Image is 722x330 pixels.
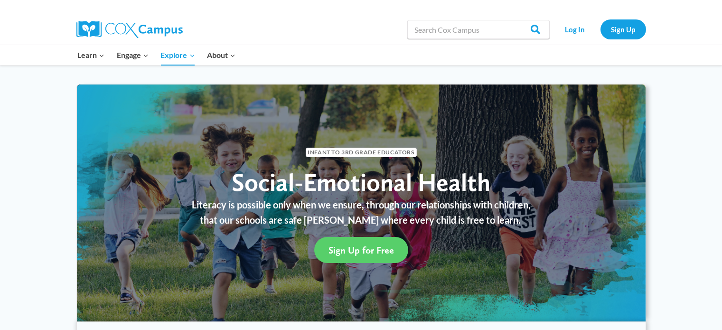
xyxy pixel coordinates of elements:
[76,21,183,38] img: Cox Campus
[117,49,149,61] span: Engage
[232,167,490,197] span: Social-Emotional Health
[192,199,531,210] span: Literacy is possible only when we ensure, through our relationships with children,
[72,45,242,65] nav: Primary Navigation
[407,20,550,39] input: Search Cox Campus
[306,148,417,157] span: Infant to 3rd Grade Educators
[207,49,235,61] span: About
[314,237,408,263] a: Sign Up for Free
[554,19,596,39] a: Log In
[554,19,646,39] nav: Secondary Navigation
[77,49,104,61] span: Learn
[328,245,394,256] span: Sign Up for Free
[200,214,521,226] span: that our schools are safe [PERSON_NAME] where every child is free to learn.
[600,19,646,39] a: Sign Up
[160,49,195,61] span: Explore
